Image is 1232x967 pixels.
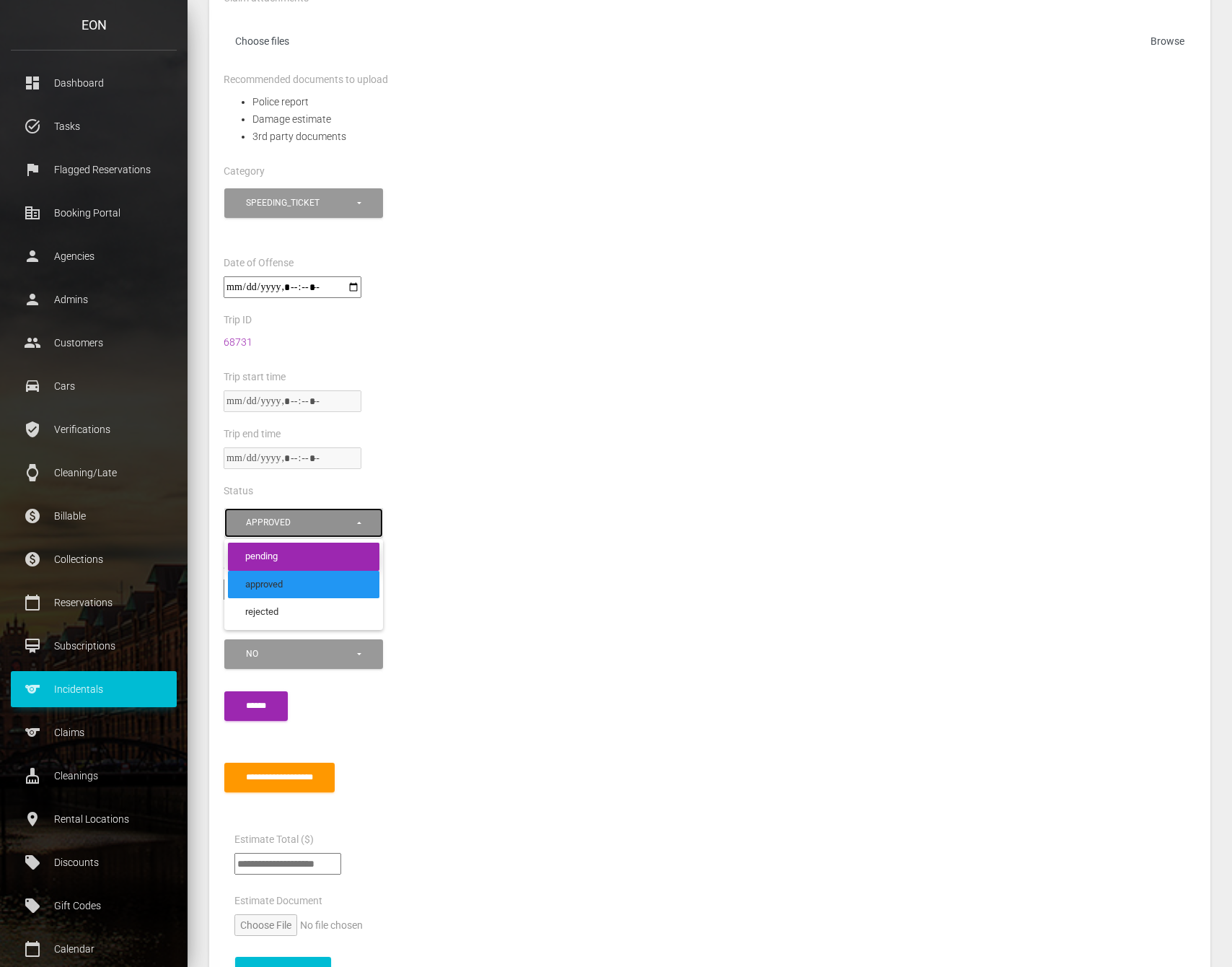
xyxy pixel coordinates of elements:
button: speeding_ticket [224,188,383,218]
a: drive_eta Cars [11,368,177,404]
label: Status [224,484,253,499]
label: Amount (USD) [224,559,288,573]
div: No [246,648,355,660]
a: calendar_today Calendar [11,931,177,967]
label: Estimate Total ($) [234,833,314,847]
a: local_offer Gift Codes [11,888,177,924]
p: Verifications [22,419,166,440]
a: card_membership Subscriptions [11,628,177,664]
p: Subscriptions [22,635,166,657]
p: Discounts [22,852,166,873]
label: Choose files [224,29,1196,58]
button: approved [224,508,383,538]
p: Admins [22,289,166,310]
a: sports Claims [11,714,177,751]
label: Date of Offense [224,256,294,271]
a: person Agencies [11,238,177,274]
label: Category [224,165,265,179]
p: Dashboard [22,72,166,94]
p: Claims [22,722,166,743]
label: Is Paid? [224,616,259,630]
p: Collections [22,548,166,570]
p: Incidentals [22,678,166,700]
a: place Rental Locations [11,801,177,837]
a: watch Cleaning/Late [11,455,177,491]
p: Billable [22,505,166,527]
p: Booking Portal [22,202,166,224]
div: approved [246,517,355,529]
p: Gift Codes [22,895,166,916]
label: Recommended documents to upload [224,73,388,87]
p: Cleaning/Late [22,462,166,483]
p: Rental Locations [22,808,166,830]
button: No [224,639,383,669]
span: pending [245,550,278,564]
li: Damage estimate [252,110,1196,128]
span: approved [245,578,283,592]
p: Agencies [22,245,166,267]
a: corporate_fare Booking Portal [11,195,177,231]
div: speeding_ticket [246,197,355,209]
a: 68731 [224,336,252,348]
p: Tasks [22,115,166,137]
li: 3rd party documents [252,128,1196,145]
p: Calendar [22,938,166,960]
li: Police report [252,93,1196,110]
a: paid Billable [11,498,177,534]
label: Estimate Document [234,894,322,909]
p: Cars [22,375,166,397]
span: rejected [245,605,278,619]
a: flag Flagged Reservations [11,152,177,188]
a: local_offer Discounts [11,844,177,880]
p: Cleanings [22,765,166,787]
p: Flagged Reservations [22,159,166,180]
a: calendar_today Reservations [11,585,177,621]
label: Trip end time [224,427,281,442]
p: Customers [22,332,166,354]
a: sports Incidentals [11,671,177,707]
a: task_alt Tasks [11,108,177,144]
p: Reservations [22,592,166,613]
a: cleaning_services Cleanings [11,758,177,794]
a: verified_user Verifications [11,411,177,447]
label: Trip ID [224,313,252,328]
a: people Customers [11,325,177,361]
label: Trip start time [224,370,286,385]
a: person Admins [11,281,177,318]
a: dashboard Dashboard [11,65,177,101]
a: paid Collections [11,541,177,577]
